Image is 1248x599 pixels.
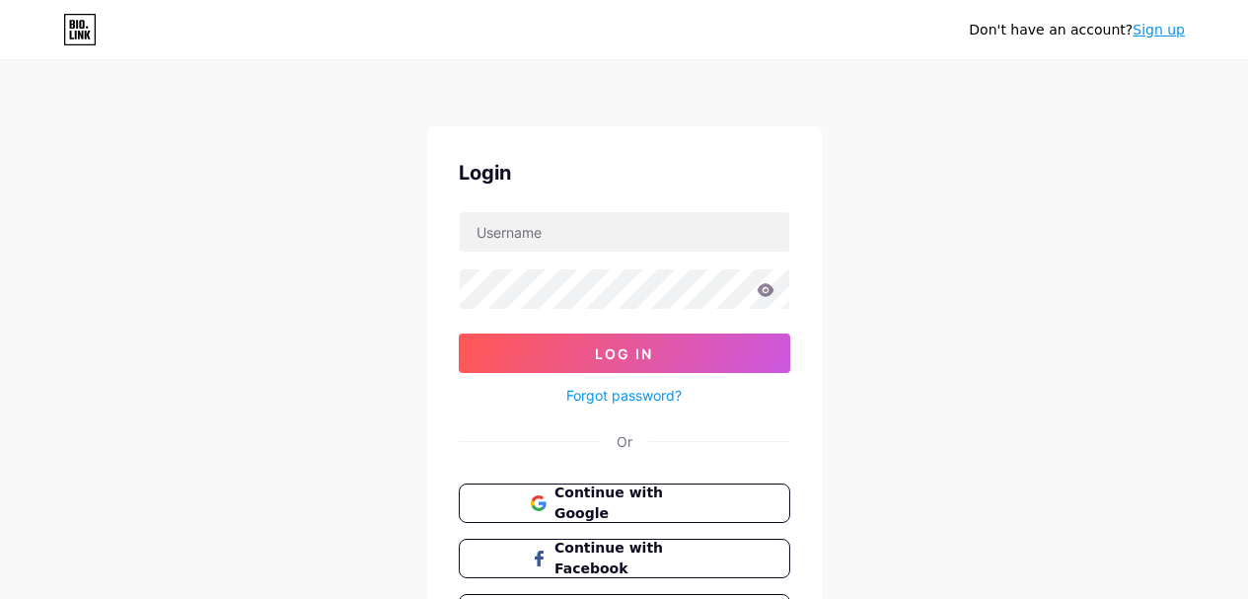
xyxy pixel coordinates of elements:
[617,431,632,452] div: Or
[459,484,790,523] button: Continue with Google
[459,158,790,187] div: Login
[969,20,1185,40] div: Don't have an account?
[554,538,717,579] span: Continue with Facebook
[566,385,682,406] a: Forgot password?
[459,539,790,578] button: Continue with Facebook
[1133,22,1185,37] a: Sign up
[459,334,790,373] button: Log In
[460,212,789,252] input: Username
[554,483,717,524] span: Continue with Google
[595,345,653,362] span: Log In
